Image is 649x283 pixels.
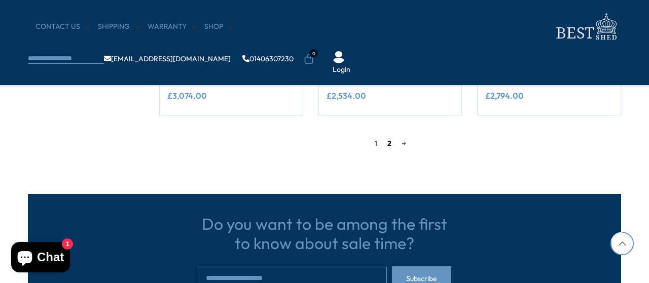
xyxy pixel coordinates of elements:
span: Subscribe [406,275,437,282]
h3: Do you want to be among the first to know about sale time? [198,214,451,253]
a: Login [333,65,350,75]
a: [EMAIL_ADDRESS][DOMAIN_NAME] [104,55,231,62]
a: 2 [382,136,396,151]
span: 0 [309,49,318,58]
ins: £2,794.00 [485,92,524,100]
a: 0 [304,54,314,64]
a: Warranty [148,22,197,32]
img: User Icon [333,51,345,63]
img: logo [550,10,621,43]
ins: £2,534.00 [327,92,366,100]
a: → [396,136,411,151]
a: Shop [204,22,233,32]
a: Shipping [98,22,140,32]
ins: £3,074.00 [167,92,207,100]
span: 1 [370,136,382,151]
a: 01406307230 [242,55,294,62]
a: CONTACT US [35,22,90,32]
inbox-online-store-chat: Shopify online store chat [8,242,73,275]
